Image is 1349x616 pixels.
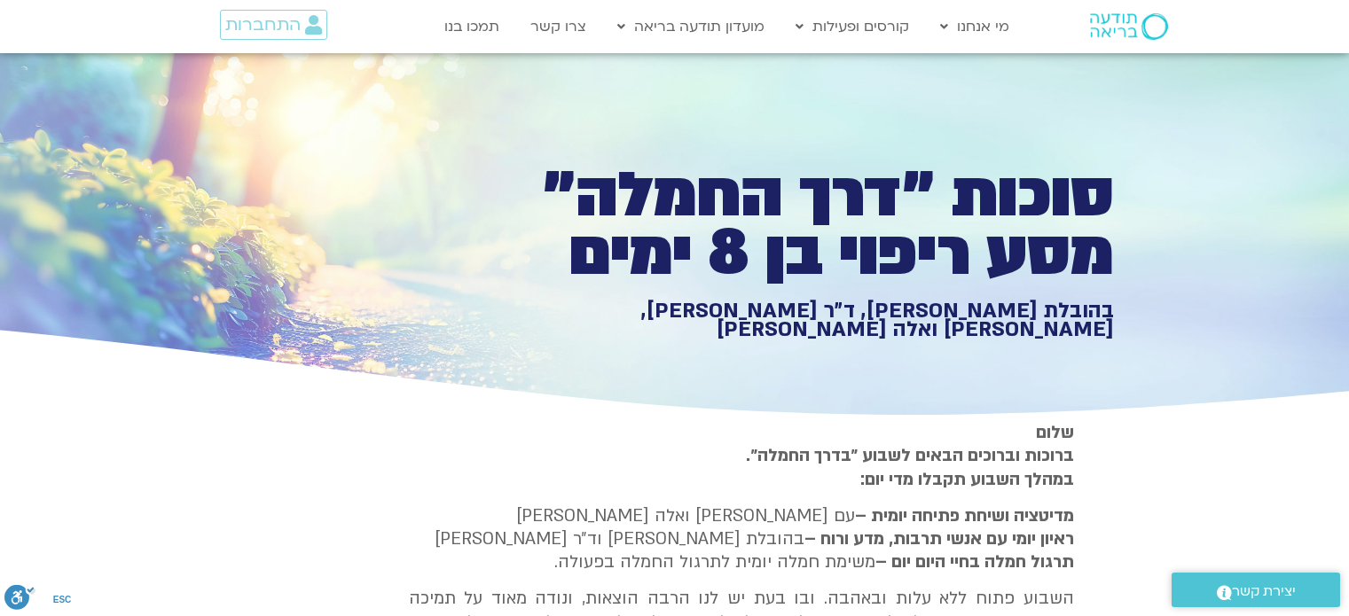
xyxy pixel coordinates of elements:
a: מי אנחנו [931,10,1018,43]
h1: בהובלת [PERSON_NAME], ד״ר [PERSON_NAME], [PERSON_NAME] ואלה [PERSON_NAME] [499,301,1114,339]
p: עם [PERSON_NAME] ואלה [PERSON_NAME] בהובלת [PERSON_NAME] וד״ר [PERSON_NAME] משימת חמלה יומית לתרג... [409,504,1074,574]
span: התחברות [225,15,301,35]
strong: ברוכות וברוכים הבאים לשבוע ״בדרך החמלה״. במהלך השבוע תקבלו מדי יום: [746,444,1074,490]
a: יצירת קשר [1172,573,1340,607]
b: תרגול חמלה בחיי היום יום – [875,550,1074,573]
a: התחברות [220,10,327,40]
a: מועדון תודעה בריאה [608,10,773,43]
b: ראיון יומי עם אנשי תרבות, מדע ורוח – [804,527,1074,550]
a: קורסים ופעילות [787,10,918,43]
h1: סוכות ״דרך החמלה״ מסע ריפוי בן 8 ימים [499,167,1114,283]
a: תמכו בנו [435,10,508,43]
strong: מדיטציה ושיחת פתיחה יומית – [855,504,1074,527]
img: תודעה בריאה [1090,13,1168,40]
span: יצירת קשר [1232,580,1296,604]
a: צרו קשר [522,10,595,43]
strong: שלום [1036,421,1074,444]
